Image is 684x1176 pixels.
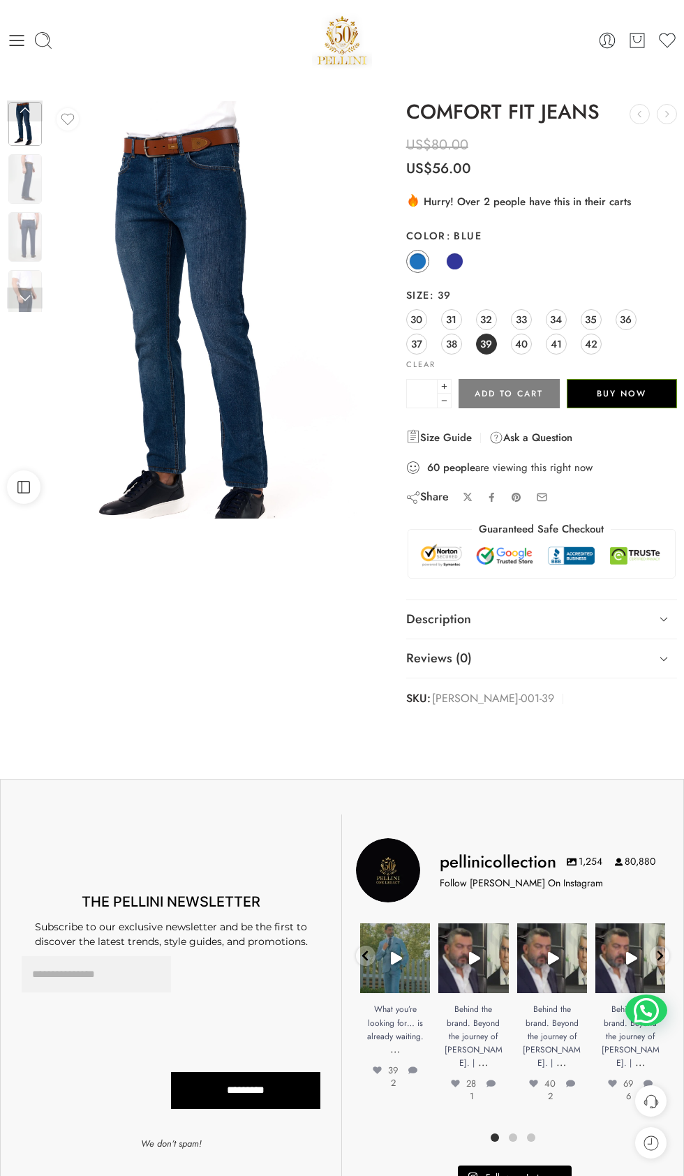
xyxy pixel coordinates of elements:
[406,334,427,355] a: 37
[635,1054,645,1070] a: …
[470,1077,500,1103] span: 1
[443,461,475,475] strong: people
[627,31,647,50] a: Cart
[22,956,171,993] input: Email Address *
[406,135,468,155] bdi: 80.00
[625,952,638,965] svg: Play
[595,923,665,993] a: Play
[406,689,431,709] strong: SKU:
[551,334,562,353] span: 41
[8,212,42,262] img: Artboard 2-16
[312,10,372,70] a: Pellini -
[406,158,471,179] bdi: 56.00
[445,1003,503,1069] span: Behind the brand. Beyond the journey of [PERSON_NAME]. |
[608,1077,633,1090] span: 69
[476,334,497,355] a: 39
[523,1003,581,1069] span: Behind the brand. Beyond the journey of [PERSON_NAME]. |
[406,229,677,243] label: Color
[581,334,602,355] a: 42
[620,310,632,329] span: 36
[480,310,492,329] span: 32
[511,334,532,355] a: 40
[406,600,677,639] a: Description
[391,1064,421,1089] span: 2
[390,1041,400,1057] a: …
[406,639,677,678] a: Reviews (0)
[486,492,497,503] a: Share on Facebook
[446,334,457,353] span: 38
[511,309,532,330] a: 33
[550,310,562,329] span: 34
[440,876,603,891] p: Follow [PERSON_NAME] On Instagram
[585,334,597,353] span: 42
[432,689,554,709] span: [PERSON_NAME]-001-39
[441,309,462,330] a: 31
[489,429,572,446] a: Ask a Question
[406,288,677,302] label: Size
[516,310,527,329] span: 33
[438,923,508,993] a: Play
[141,1137,202,1150] em: We don’t spam!
[468,952,481,965] svg: Play
[440,850,556,874] h3: pellinicollection
[511,492,522,503] a: Pin on Pinterest
[446,310,456,329] span: 31
[356,838,669,902] a: Pellini Collection pellinicollection 1,254 80,880 Follow [PERSON_NAME] On Instagram
[8,154,42,204] img: Artboard 2-16
[82,893,260,910] span: THE PELLINI NEWSLETTER
[50,101,357,563] img: DSC_1031_Set_015-scaled-1.jpg
[171,956,285,1057] iframe: reCAPTCHA
[478,1054,488,1070] a: …
[406,101,677,124] h1: COMFORT FIT JEANS
[411,334,422,353] span: 37
[476,309,497,330] a: 32
[529,1077,556,1090] span: 40
[602,1003,660,1069] span: Behind the brand. Beyond the journey of [PERSON_NAME]. |
[547,952,560,965] svg: Play
[567,855,602,869] span: 1,254
[373,1064,398,1077] span: 39
[406,379,438,408] input: Product quantity
[35,921,308,948] span: Subscribe to our exclusive newsletter and be the first to discover the latest trends, style guide...
[463,492,473,503] a: Share on X
[360,923,430,993] a: Play
[597,31,617,50] a: Login / Register
[429,288,451,302] span: 39
[50,101,357,563] a: Artboard 2-16
[410,310,422,329] span: 30
[472,522,611,537] legend: Guaranteed Safe Checkout
[367,1003,424,1042] span: What you’re looking for… is already waiting.
[419,544,664,567] img: Trust
[585,310,597,329] span: 35
[312,10,372,70] img: Pellini
[406,460,677,475] div: are viewing this right now
[427,461,440,475] strong: 60
[657,31,677,50] a: Wishlist
[446,228,482,243] span: Blue
[615,855,655,869] span: 80,880
[480,334,492,353] span: 39
[406,361,436,369] a: Clear options
[626,1077,656,1103] span: 6
[451,1077,476,1090] span: 28
[8,102,42,146] img: Artboard 2-16
[459,379,560,408] button: Add to cart
[581,309,602,330] a: 35
[536,491,548,503] a: Email to your friends
[441,334,462,355] a: 38
[406,429,472,446] a: Size Guide
[556,1054,566,1070] a: …
[616,309,637,330] a: 36
[406,158,432,179] span: US$
[546,334,567,355] a: 41
[406,489,449,505] div: Share
[517,923,587,993] a: Play
[8,270,42,320] img: Artboard 2-16
[406,135,431,155] span: US$
[567,379,677,408] button: Buy Now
